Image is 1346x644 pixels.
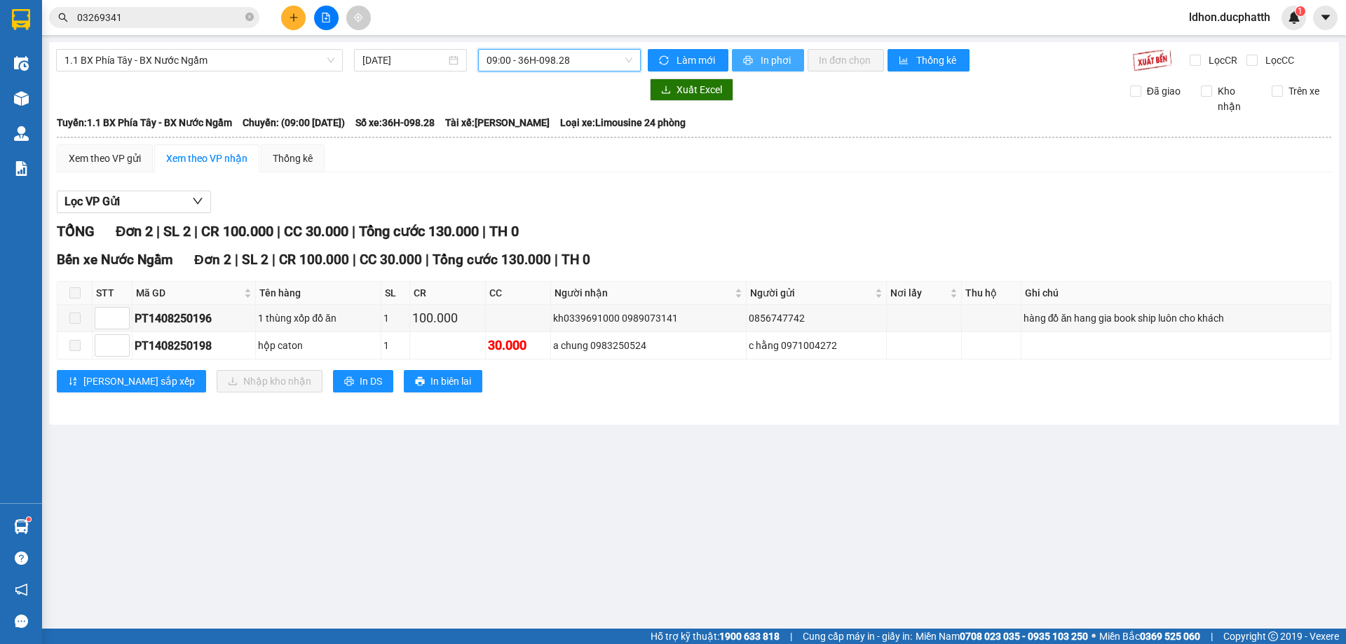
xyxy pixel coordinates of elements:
[235,252,238,268] span: |
[750,285,872,301] span: Người gửi
[749,338,884,353] div: c hằng 0971004272
[360,374,382,389] span: In DS
[555,252,558,268] span: |
[1319,11,1332,24] span: caret-down
[64,50,334,71] span: 1.1 BX Phía Tây - BX Nước Ngầm
[69,151,141,166] div: Xem theo VP gửi
[346,6,371,30] button: aim
[412,308,483,328] div: 100.000
[360,252,422,268] span: CC 30.000
[132,332,256,359] td: PT1408250198
[761,53,793,68] span: In phơi
[57,370,206,392] button: sort-ascending[PERSON_NAME] sắp xếp
[890,285,947,301] span: Nơi lấy
[14,56,29,71] img: warehouse-icon
[57,252,173,268] span: Bến xe Nước Ngầm
[352,223,355,240] span: |
[57,117,232,128] b: Tuyến: 1.1 BX Phía Tây - BX Nước Ngầm
[383,338,407,353] div: 1
[916,53,958,68] span: Thống kê
[132,305,256,332] td: PT1408250196
[57,191,211,213] button: Lọc VP Gửi
[258,338,379,353] div: hộp caton
[410,282,486,305] th: CR
[116,223,153,240] span: Đơn 2
[1099,629,1200,644] span: Miền Bắc
[803,629,912,644] span: Cung cấp máy in - giấy in:
[135,310,253,327] div: PT1408250196
[650,78,733,101] button: downloadXuất Excel
[256,282,381,305] th: Tên hàng
[677,53,717,68] span: Làm mới
[15,583,28,596] span: notification
[1288,11,1300,24] img: icon-new-feature
[362,53,446,68] input: 14/08/2025
[677,82,722,97] span: Xuất Excel
[68,376,78,388] span: sort-ascending
[333,370,393,392] button: printerIn DS
[194,223,198,240] span: |
[1313,6,1338,30] button: caret-down
[245,13,254,21] span: close-circle
[1024,310,1328,326] div: hàng đồ ăn hang gia book ship luôn cho khách
[12,9,30,30] img: logo-vxr
[487,50,632,71] span: 09:00 - 36H-098.28
[83,374,195,389] span: [PERSON_NAME] sắp xếp
[960,631,1088,642] strong: 0708 023 035 - 0935 103 250
[1141,83,1186,99] span: Đã giao
[15,615,28,628] span: message
[553,338,744,353] div: a chung 0983250524
[14,161,29,176] img: solution-icon
[962,282,1021,305] th: Thu hộ
[57,223,95,240] span: TỔNG
[344,376,354,388] span: printer
[1178,8,1282,26] span: ldhon.ducphatth
[916,629,1088,644] span: Miền Nam
[93,282,132,305] th: STT
[1212,83,1261,114] span: Kho nhận
[560,115,686,130] span: Loại xe: Limousine 24 phòng
[732,49,804,71] button: printerIn phơi
[284,223,348,240] span: CC 30.000
[404,370,482,392] button: printerIn biên lai
[749,310,884,326] div: 0856747742
[1140,631,1200,642] strong: 0369 525 060
[163,223,191,240] span: SL 2
[1268,631,1278,641] span: copyright
[166,151,247,166] div: Xem theo VP nhận
[64,193,120,210] span: Lọc VP Gửi
[1298,6,1303,16] span: 1
[1021,282,1331,305] th: Ghi chú
[217,370,322,392] button: downloadNhập kho nhận
[659,55,671,67] span: sync
[321,13,331,22] span: file-add
[77,10,243,25] input: Tìm tên, số ĐT hoặc mã đơn
[433,252,551,268] span: Tổng cước 130.000
[353,252,356,268] span: |
[15,551,28,565] span: question-circle
[488,336,548,355] div: 30.000
[555,285,732,301] span: Người nhận
[27,517,31,521] sup: 1
[426,252,429,268] span: |
[888,49,970,71] button: bar-chartThống kê
[194,252,231,268] span: Đơn 2
[192,196,203,207] span: down
[1132,49,1172,71] img: 9k=
[58,13,68,22] span: search
[808,49,884,71] button: In đơn chọn
[243,115,345,130] span: Chuyến: (09:00 [DATE])
[14,126,29,141] img: warehouse-icon
[651,629,780,644] span: Hỗ trợ kỹ thuật:
[1260,53,1296,68] span: Lọc CC
[281,6,306,30] button: plus
[14,519,29,534] img: warehouse-icon
[1211,629,1213,644] span: |
[273,151,313,166] div: Thống kê
[383,310,407,326] div: 1
[445,115,550,130] span: Tài xế: [PERSON_NAME]
[1203,53,1239,68] span: Lọc CR
[415,376,425,388] span: printer
[136,285,241,301] span: Mã GD
[562,252,590,268] span: TH 0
